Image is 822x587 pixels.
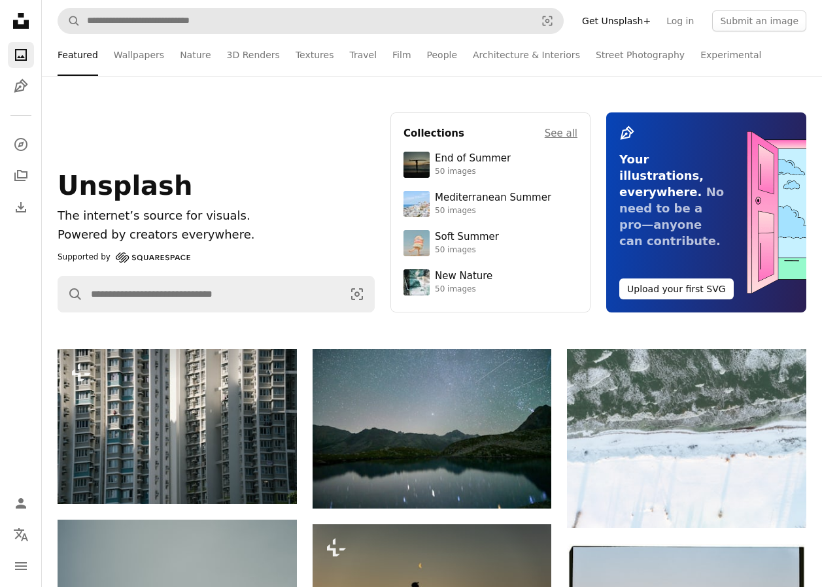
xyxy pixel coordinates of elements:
a: Supported by [58,250,190,265]
a: Mediterranean Summer50 images [403,191,577,217]
form: Find visuals sitewide [58,276,375,312]
button: Language [8,522,34,548]
img: premium_photo-1755037089989-422ee333aef9 [403,269,430,295]
button: Search Unsplash [58,8,80,33]
form: Find visuals sitewide [58,8,564,34]
a: Wallpapers [114,34,164,76]
a: Experimental [700,34,761,76]
div: New Nature [435,270,492,283]
a: New Nature50 images [403,269,577,295]
a: Film [392,34,411,76]
button: Visual search [340,277,374,312]
a: Get Unsplash+ [574,10,659,31]
div: 50 images [435,167,511,177]
a: Illustrations [8,73,34,99]
a: Collections [8,163,34,189]
img: premium_photo-1688410049290-d7394cc7d5df [403,191,430,217]
img: Starry night sky over a calm mountain lake [313,349,552,509]
a: Starry night sky over a calm mountain lake [313,423,552,435]
a: Nature [180,34,211,76]
button: Upload your first SVG [619,278,734,299]
a: Textures [296,34,334,76]
a: End of Summer50 images [403,152,577,178]
img: premium_photo-1749544311043-3a6a0c8d54af [403,230,430,256]
a: Architecture & Interiors [473,34,580,76]
p: Powered by creators everywhere. [58,226,375,244]
h4: Collections [403,126,464,141]
button: Submit an image [712,10,806,31]
button: Menu [8,553,34,579]
div: 50 images [435,284,492,295]
div: 50 images [435,206,551,216]
img: Tall apartment buildings with many windows and balconies. [58,349,297,504]
a: Soft Summer50 images [403,230,577,256]
span: Unsplash [58,171,192,201]
a: People [427,34,458,76]
a: Street Photography [596,34,685,76]
div: Soft Summer [435,231,499,244]
span: Your illustrations, everywhere. [619,152,704,199]
a: Photos [8,42,34,68]
a: Log in / Sign up [8,490,34,516]
a: 3D Renders [227,34,280,76]
h1: The internet’s source for visuals. [58,207,375,226]
a: See all [545,126,577,141]
a: Log in [659,10,702,31]
a: Snow covered landscape with frozen water [567,433,806,444]
a: Home — Unsplash [8,8,34,37]
div: 50 images [435,245,499,256]
div: Mediterranean Summer [435,192,551,205]
a: Travel [349,34,377,76]
a: Download History [8,194,34,220]
div: End of Summer [435,152,511,165]
button: Search Unsplash [58,277,83,312]
a: Tall apartment buildings with many windows and balconies. [58,420,297,432]
a: Explore [8,131,34,158]
img: premium_photo-1754398386796-ea3dec2a6302 [403,152,430,178]
button: Visual search [532,8,563,33]
img: Snow covered landscape with frozen water [567,349,806,528]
